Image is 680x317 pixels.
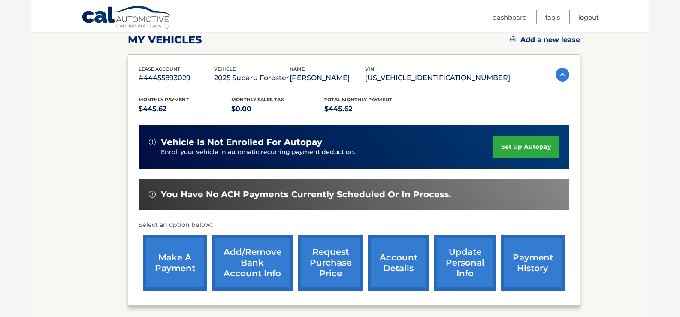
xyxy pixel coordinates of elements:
[368,235,429,291] a: account details
[298,235,363,291] a: request purchase price
[139,220,569,230] p: Select an option below:
[139,66,180,72] span: lease account
[139,72,214,84] p: #44455893029
[365,72,510,84] p: [US_VEHICLE_IDENTIFICATION_NUMBER]
[231,103,324,115] p: $0.00
[161,148,494,157] p: Enroll your vehicle in automatic recurring payment deduction.
[510,36,516,42] img: add.svg
[434,235,496,291] a: update personal info
[324,103,417,115] p: $445.62
[143,235,207,291] a: make a payment
[214,72,290,84] p: 2025 Subaru Forester
[510,36,580,44] a: Add a new lease
[578,10,599,24] a: Logout
[556,68,569,82] img: accordion-active.svg
[161,189,451,200] span: You have no ACH payments currently scheduled or in process.
[149,139,156,145] img: alert-white.svg
[82,6,172,30] a: Cal Automotive
[212,235,293,291] a: Add/Remove bank account info
[493,136,559,158] a: set up autopay
[139,97,189,103] span: Monthly Payment
[365,66,374,72] span: vin
[149,191,156,198] img: alert-white.svg
[324,97,392,103] span: Total Monthly Payment
[139,103,232,115] p: $445.62
[493,10,527,24] a: Dashboard
[214,66,236,72] span: vehicle
[231,97,284,103] span: Monthly sales Tax
[290,72,365,84] p: [PERSON_NAME]
[501,235,565,291] a: payment history
[545,10,560,24] a: FAQ's
[161,137,322,148] span: vehicle is not enrolled for autopay
[128,33,202,46] h2: my vehicles
[290,66,305,72] span: name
